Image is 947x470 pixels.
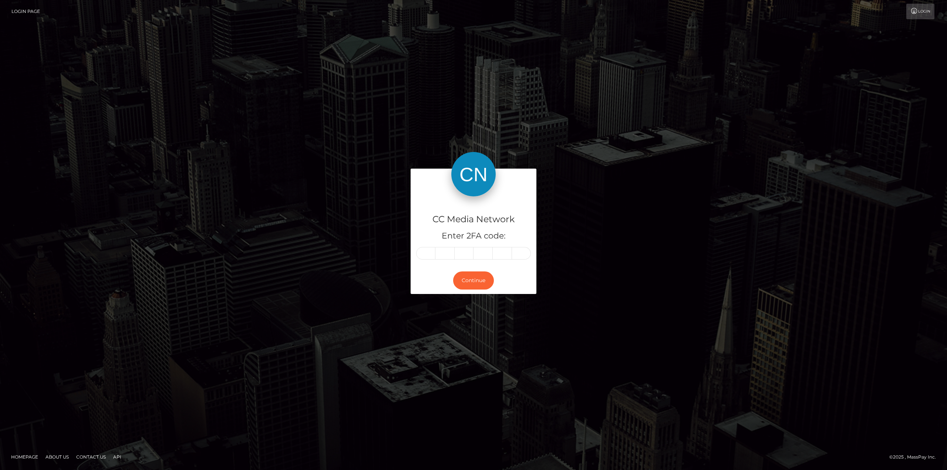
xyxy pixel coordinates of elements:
[453,271,494,290] button: Continue
[889,453,941,461] div: © 2025 , MassPay Inc.
[8,451,41,463] a: Homepage
[906,4,934,19] a: Login
[416,213,531,226] h4: CC Media Network
[11,4,40,19] a: Login Page
[43,451,72,463] a: About Us
[451,152,496,196] img: CC Media Network
[73,451,109,463] a: Contact Us
[416,230,531,242] h5: Enter 2FA code:
[110,451,124,463] a: API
